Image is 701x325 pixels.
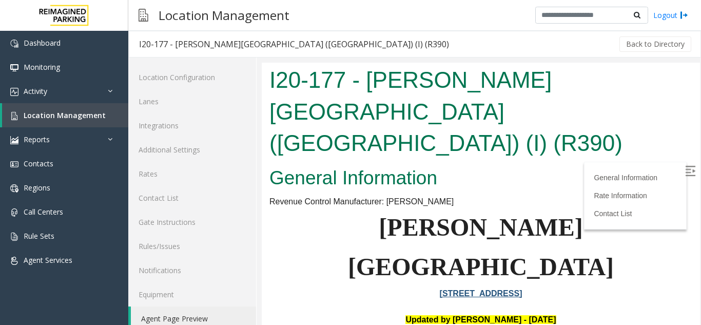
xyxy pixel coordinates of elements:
[128,234,256,258] a: Rules/Issues
[153,3,295,28] h3: Location Management
[128,89,256,113] a: Lanes
[423,103,434,113] img: Open/Close Sidebar Menu
[24,183,50,193] span: Regions
[10,40,18,48] img: 'icon'
[128,162,256,186] a: Rates
[24,86,47,96] span: Activity
[128,65,256,89] a: Location Configuration
[24,207,63,217] span: Call Centers
[128,138,256,162] a: Additional Settings
[24,38,61,48] span: Dashboard
[10,64,18,72] img: 'icon'
[10,88,18,96] img: 'icon'
[86,151,352,218] span: [PERSON_NAME][GEOGRAPHIC_DATA]
[144,253,294,261] font: Updated by [PERSON_NAME] - [DATE]
[24,231,54,241] span: Rule Sets
[332,111,396,119] a: General Information
[24,110,106,120] span: Location Management
[10,208,18,217] img: 'icon'
[10,112,18,120] img: 'icon'
[332,147,370,155] a: Contact List
[10,257,18,265] img: 'icon'
[8,135,192,143] span: Revenue Control Manufacturer: [PERSON_NAME]
[139,3,148,28] img: pageIcon
[178,226,261,235] a: [STREET_ADDRESS]
[24,159,53,168] span: Contacts
[619,36,691,52] button: Back to Directory
[680,10,688,21] img: logout
[10,233,18,241] img: 'icon'
[332,129,385,137] a: Rate Information
[8,2,431,97] h1: I20-177 - [PERSON_NAME][GEOGRAPHIC_DATA] ([GEOGRAPHIC_DATA]) (I) (R390)
[128,258,256,282] a: Notifications
[2,103,128,127] a: Location Management
[24,255,72,265] span: Agent Services
[10,136,18,144] img: 'icon'
[139,37,449,51] div: I20-177 - [PERSON_NAME][GEOGRAPHIC_DATA] ([GEOGRAPHIC_DATA]) (I) (R390)
[653,10,688,21] a: Logout
[8,102,431,129] h2: General Information
[10,160,18,168] img: 'icon'
[10,184,18,193] img: 'icon'
[128,282,256,307] a: Equipment
[24,62,60,72] span: Monitoring
[128,113,256,138] a: Integrations
[128,186,256,210] a: Contact List
[128,210,256,234] a: Gate Instructions
[24,135,50,144] span: Reports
